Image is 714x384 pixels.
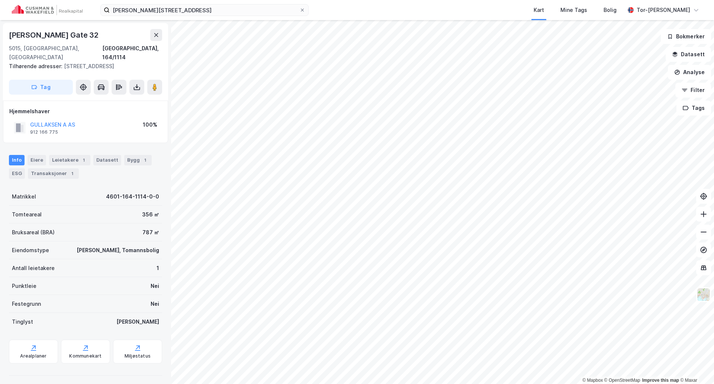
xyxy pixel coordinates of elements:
div: Mine Tags [560,6,587,15]
a: OpenStreetMap [604,378,640,383]
div: Transaksjoner [28,168,79,179]
div: 4601-164-1114-0-0 [106,192,159,201]
div: 912 166 775 [30,129,58,135]
div: Tomteareal [12,210,42,219]
iframe: Chat Widget [677,348,714,384]
div: 5015, [GEOGRAPHIC_DATA], [GEOGRAPHIC_DATA] [9,44,102,62]
div: Miljøstatus [125,353,151,359]
div: [PERSON_NAME], Tomannsbolig [77,246,159,255]
div: Datasett [93,155,121,165]
button: Tags [676,101,711,115]
div: Matrikkel [12,192,36,201]
span: Tilhørende adresser: [9,63,64,69]
div: Kontrollprogram for chat [677,348,714,384]
div: Leietakere [49,155,90,165]
div: Bygg [124,155,152,165]
div: Bolig [604,6,617,15]
div: Eiere [28,155,46,165]
div: Nei [151,282,159,291]
button: Analyse [668,65,711,80]
img: Z [697,288,711,302]
div: Kart [534,6,544,15]
div: Antall leietakere [12,264,55,273]
div: [PERSON_NAME] Gate 32 [9,29,100,41]
a: Mapbox [582,378,603,383]
div: 787 ㎡ [142,228,159,237]
div: 1 [141,156,149,164]
button: Tag [9,80,73,95]
div: 1 [157,264,159,273]
button: Datasett [666,47,711,62]
div: Punktleie [12,282,36,291]
div: Eiendomstype [12,246,49,255]
input: Søk på adresse, matrikkel, gårdeiere, leietakere eller personer [110,4,299,16]
div: ESG [9,168,25,179]
div: Kommunekart [69,353,102,359]
div: 1 [68,170,76,177]
div: Arealplaner [20,353,46,359]
div: Nei [151,299,159,308]
img: cushman-wakefield-realkapital-logo.202ea83816669bd177139c58696a8fa1.svg [12,5,83,15]
div: 1 [80,156,87,164]
div: [PERSON_NAME] [116,317,159,326]
button: Bokmerker [661,29,711,44]
div: Tinglyst [12,317,33,326]
div: Bruksareal (BRA) [12,228,55,237]
div: 100% [143,120,157,129]
div: Festegrunn [12,299,41,308]
button: Filter [675,83,711,98]
div: [GEOGRAPHIC_DATA], 164/1114 [102,44,162,62]
a: Improve this map [642,378,679,383]
div: [STREET_ADDRESS] [9,62,156,71]
div: Info [9,155,25,165]
div: 356 ㎡ [142,210,159,219]
div: Hjemmelshaver [9,107,162,116]
div: Tor-[PERSON_NAME] [637,6,690,15]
